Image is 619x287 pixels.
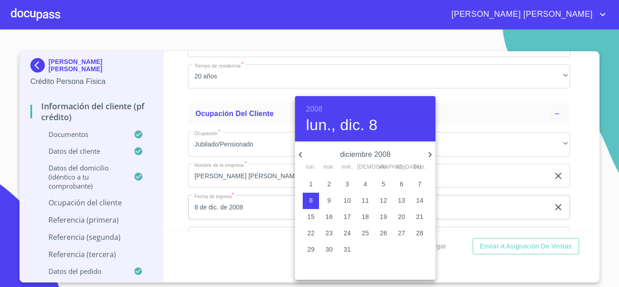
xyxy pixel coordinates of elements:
p: 31 [343,245,351,254]
button: 18 [357,209,373,225]
p: 6 [400,180,403,189]
button: 3 [339,176,355,193]
p: 27 [398,229,405,238]
button: 21 [411,209,428,225]
span: mar. [321,163,337,172]
p: 20 [398,212,405,221]
p: 9 [327,196,331,205]
button: 6 [393,176,410,193]
p: 19 [380,212,387,221]
span: sáb. [393,163,410,172]
p: diciembre 2008 [306,149,425,160]
button: 23 [321,225,337,242]
button: 15 [303,209,319,225]
p: 25 [362,229,369,238]
button: 31 [339,242,355,258]
button: 13 [393,193,410,209]
button: 7 [411,176,428,193]
button: 10 [339,193,355,209]
p: 15 [307,212,314,221]
button: 27 [393,225,410,242]
span: mié. [339,163,355,172]
button: 5 [375,176,392,193]
p: 30 [325,245,333,254]
button: 20 [393,209,410,225]
button: 29 [303,242,319,258]
p: 28 [416,229,423,238]
button: lun., dic. 8 [306,116,377,135]
p: 22 [307,229,314,238]
button: 17 [339,209,355,225]
button: 11 [357,193,373,209]
button: 2 [321,176,337,193]
p: 10 [343,196,351,205]
button: 25 [357,225,373,242]
p: 7 [418,180,421,189]
button: 16 [321,209,337,225]
p: 8 [309,196,313,205]
button: 28 [411,225,428,242]
button: 24 [339,225,355,242]
p: 2 [327,180,331,189]
p: 24 [343,229,351,238]
p: 4 [363,180,367,189]
p: 12 [380,196,387,205]
button: 30 [321,242,337,258]
button: 19 [375,209,392,225]
p: 17 [343,212,351,221]
p: 5 [382,180,385,189]
span: dom. [411,163,428,172]
p: 16 [325,212,333,221]
p: 14 [416,196,423,205]
p: 13 [398,196,405,205]
button: 2008 [306,103,322,116]
button: 1 [303,176,319,193]
span: [DEMOGRAPHIC_DATA]. [357,163,373,172]
p: 3 [345,180,349,189]
button: 8 [303,193,319,209]
button: 4 [357,176,373,193]
span: lun. [303,163,319,172]
button: 9 [321,193,337,209]
p: 18 [362,212,369,221]
button: 12 [375,193,392,209]
button: 14 [411,193,428,209]
p: 29 [307,245,314,254]
button: 22 [303,225,319,242]
p: 23 [325,229,333,238]
p: 1 [309,180,313,189]
p: 11 [362,196,369,205]
button: 26 [375,225,392,242]
p: 26 [380,229,387,238]
span: vie. [375,163,392,172]
p: 21 [416,212,423,221]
